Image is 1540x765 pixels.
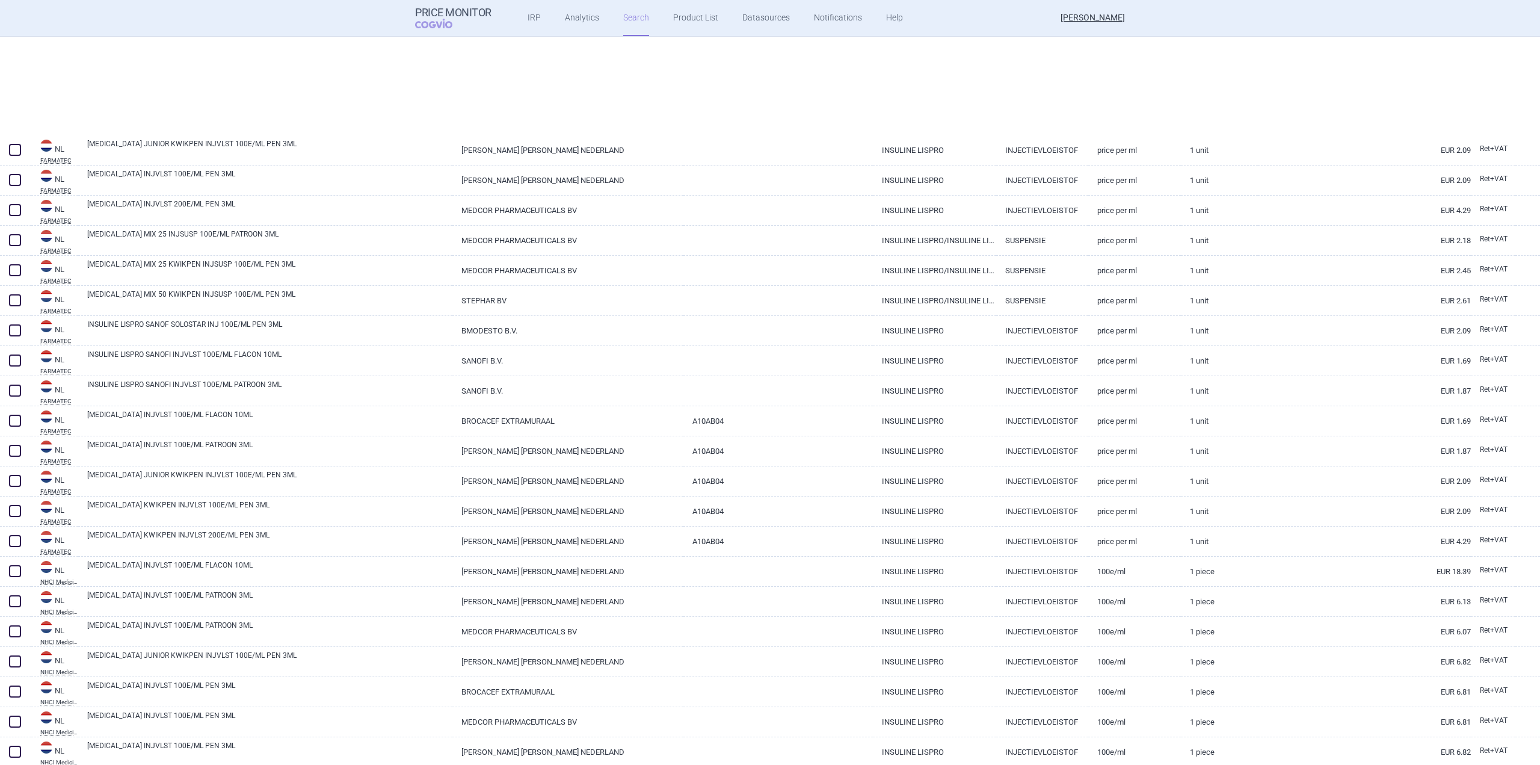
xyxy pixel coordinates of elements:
[996,286,1089,315] a: SUSPENSIE
[683,497,873,526] a: A10AB04
[1480,415,1508,424] span: Retail price with VAT
[40,609,78,615] abbr: NHCI Medicijnkosten — Online database of drug prices developed by the National Health Care Instit...
[873,316,996,345] a: INSULINE LISPRO
[1471,140,1515,158] a: Ret+VAT
[1088,677,1181,707] a: 100E/ML
[452,527,683,556] a: [PERSON_NAME] [PERSON_NAME] NEDERLAND
[31,169,78,194] a: NLNLFARMATEC
[40,290,52,302] img: Netherlands
[1088,166,1181,195] a: price per ML
[873,527,996,556] a: INSULINE LISPRO
[1471,200,1515,218] a: Ret+VAT
[873,497,996,526] a: INSULINE LISPRO
[873,677,996,707] a: INSULINE LISPRO
[31,650,78,675] a: NLNLNHCI Medicijnkosten
[996,497,1089,526] a: INJECTIEVLOEISTOF
[31,439,78,465] a: NLNLFARMATEC
[452,707,683,737] a: MEDCOR PHARMACEUTICALS BV
[452,436,683,466] a: [PERSON_NAME] [PERSON_NAME] NEDERLAND
[1258,647,1471,677] a: EUR 6.82
[1258,346,1471,376] a: EUR 1.69
[1480,626,1508,634] span: Retail price with VAT
[1480,235,1508,243] span: Retail price with VAT
[996,196,1089,225] a: INJECTIEVLOEISTOF
[415,7,491,29] a: Price MonitorCOGVIO
[1181,135,1258,165] a: 1 unit
[1258,587,1471,616] a: EUR 6.13
[1480,445,1508,454] span: Retail price with VAT
[40,549,78,555] abbr: FARMATEC — Farmatec, under the Ministry of Health, Welfare and Sport, provides pharmaceutical lic...
[40,398,78,404] abbr: FARMATEC — Farmatec, under the Ministry of Health, Welfare and Sport, provides pharmaceutical lic...
[1258,196,1471,225] a: EUR 4.29
[1258,135,1471,165] a: EUR 2.09
[87,229,452,250] a: [MEDICAL_DATA] MIX 25 INJSUSP 100E/ML PATROON 3ML
[1181,617,1258,646] a: 1 piece
[40,669,78,675] abbr: NHCI Medicijnkosten — Online database of drug prices developed by the National Health Care Instit...
[40,278,78,284] abbr: FARMATEC — Farmatec, under the Ministry of Health, Welfare and Sport, provides pharmaceutical lic...
[40,429,78,435] abbr: FARMATEC — Farmatec, under the Ministry of Health, Welfare and Sport, provides pharmaceutical lic...
[1480,175,1508,183] span: Retail price with VAT
[1181,527,1258,556] a: 1 unit
[87,590,452,612] a: [MEDICAL_DATA] INJVLST 100E/ML PATROON 3ML
[1471,291,1515,309] a: Ret+VAT
[1181,647,1258,677] a: 1 piece
[1480,205,1508,213] span: Retail price with VAT
[40,591,52,603] img: Netherlands
[1181,196,1258,225] a: 1 unit
[1480,686,1508,695] span: Retail price with VAT
[31,229,78,254] a: NLNLFARMATEC
[1480,325,1508,333] span: Retail price with VAT
[996,617,1089,646] a: INJECTIEVLOEISTOF
[996,406,1089,436] a: INJECTIEVLOEISTOF
[31,199,78,224] a: NLNLFARMATEC
[31,379,78,404] a: NLNLFARMATEC
[996,647,1089,677] a: INJECTIEVLOEISTOF
[452,376,683,406] a: SANOFI B.V.
[1181,707,1258,737] a: 1 piece
[1181,286,1258,315] a: 1 unit
[996,135,1089,165] a: INJECTIEVLOEISTOF
[1480,746,1508,755] span: Retail price with VAT
[40,260,52,272] img: Netherlands
[87,259,452,280] a: [MEDICAL_DATA] MIX 25 KWIKPEN INJSUSP 100E/ML PEN 3ML
[40,441,52,453] img: Netherlands
[1480,566,1508,574] span: Retail price with VAT
[1088,346,1181,376] a: price per ML
[1181,376,1258,406] a: 1 unit
[40,158,78,164] abbr: FARMATEC — Farmatec, under the Ministry of Health, Welfare and Sport, provides pharmaceutical lic...
[452,406,683,436] a: BROCACEF EXTRAMURAAL
[87,199,452,220] a: [MEDICAL_DATA] INJVLST 200E/ML PEN 3ML
[683,527,873,556] a: A10AB04
[31,680,78,705] a: NLNLNHCI Medicijnkosten
[1088,286,1181,315] a: price per ML
[873,226,996,255] a: INSULINE LISPRO/INSULINE LISPRO, PROTAMINE
[87,500,452,521] a: [MEDICAL_DATA] KWIKPEN INJVLST 100E/ML PEN 3ML
[1088,617,1181,646] a: 100E/ML
[1480,265,1508,273] span: Retail price with VAT
[40,579,78,585] abbr: NHCI Medicijnkosten — Online database of drug prices developed by the National Health Care Instit...
[1471,652,1515,670] a: Ret+VAT
[31,319,78,344] a: NLNLFARMATEC
[40,338,78,344] abbr: FARMATEC — Farmatec, under the Ministry of Health, Welfare and Sport, provides pharmaceutical lic...
[40,248,78,254] abbr: FARMATEC — Farmatec, under the Ministry of Health, Welfare and Sport, provides pharmaceutical lic...
[996,466,1089,496] a: INJECTIEVLOEISTOF
[40,170,52,182] img: Netherlands
[1471,592,1515,610] a: Ret+VAT
[452,617,683,646] a: MEDCOR PHARMACEUTICALS BV
[996,346,1089,376] a: INJECTIEVLOEISTOF
[31,500,78,525] a: NLNLFARMATEC
[40,200,52,212] img: Netherlands
[873,286,996,315] a: INSULINE LISPRO/INSULINE LISPRO, PROTAMINE
[40,380,52,392] img: Netherlands
[87,138,452,160] a: [MEDICAL_DATA] JUNIOR KWIKPEN INJVLST 100E/ML PEN 3ML
[31,590,78,615] a: NLNLNHCI Medicijnkosten
[452,256,683,285] a: MEDCOR PHARMACEUTICALS BV
[452,196,683,225] a: MEDCOR PHARMACEUTICALS BV
[683,466,873,496] a: A10AB04
[1088,707,1181,737] a: 100E/ML
[1258,286,1471,315] a: EUR 2.61
[996,436,1089,466] a: INJECTIEVLOEISTOF
[87,169,452,190] a: [MEDICAL_DATA] INJVLST 100E/ML PEN 3ML
[31,349,78,374] a: NLNLFARMATEC
[1258,316,1471,345] a: EUR 2.09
